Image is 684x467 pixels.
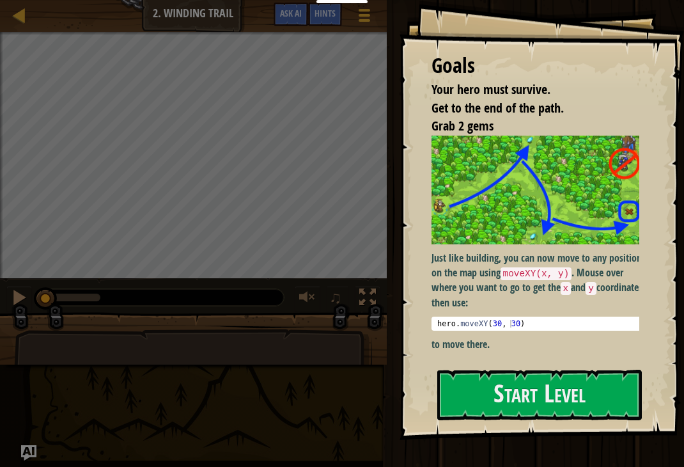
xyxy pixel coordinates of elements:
[416,81,636,99] li: Your hero must survive.
[586,282,596,295] code: y
[416,117,636,136] li: Grab 2 gems
[6,286,32,312] button: Ctrl + P: Pause
[348,3,380,33] button: Show game menu
[416,99,636,118] li: Get to the end of the path.
[280,7,302,19] span: Ask AI
[329,288,342,307] span: ♫
[295,286,320,312] button: Adjust volume
[274,3,308,26] button: Ask AI
[501,267,572,280] code: moveXY(x, y)
[431,136,649,244] img: Winding trail
[431,51,639,81] div: Goals
[355,286,380,312] button: Toggle fullscreen
[431,99,564,116] span: Get to the end of the path.
[431,117,494,134] span: Grab 2 gems
[315,7,336,19] span: Hints
[431,251,649,310] p: Just like building, you can now move to any position on the map using . Mouse over where you want...
[561,282,571,295] code: x
[327,286,348,312] button: ♫
[431,337,649,352] p: to move there.
[21,445,36,461] button: Ask AI
[431,81,550,98] span: Your hero must survive.
[437,370,642,420] button: Start Level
